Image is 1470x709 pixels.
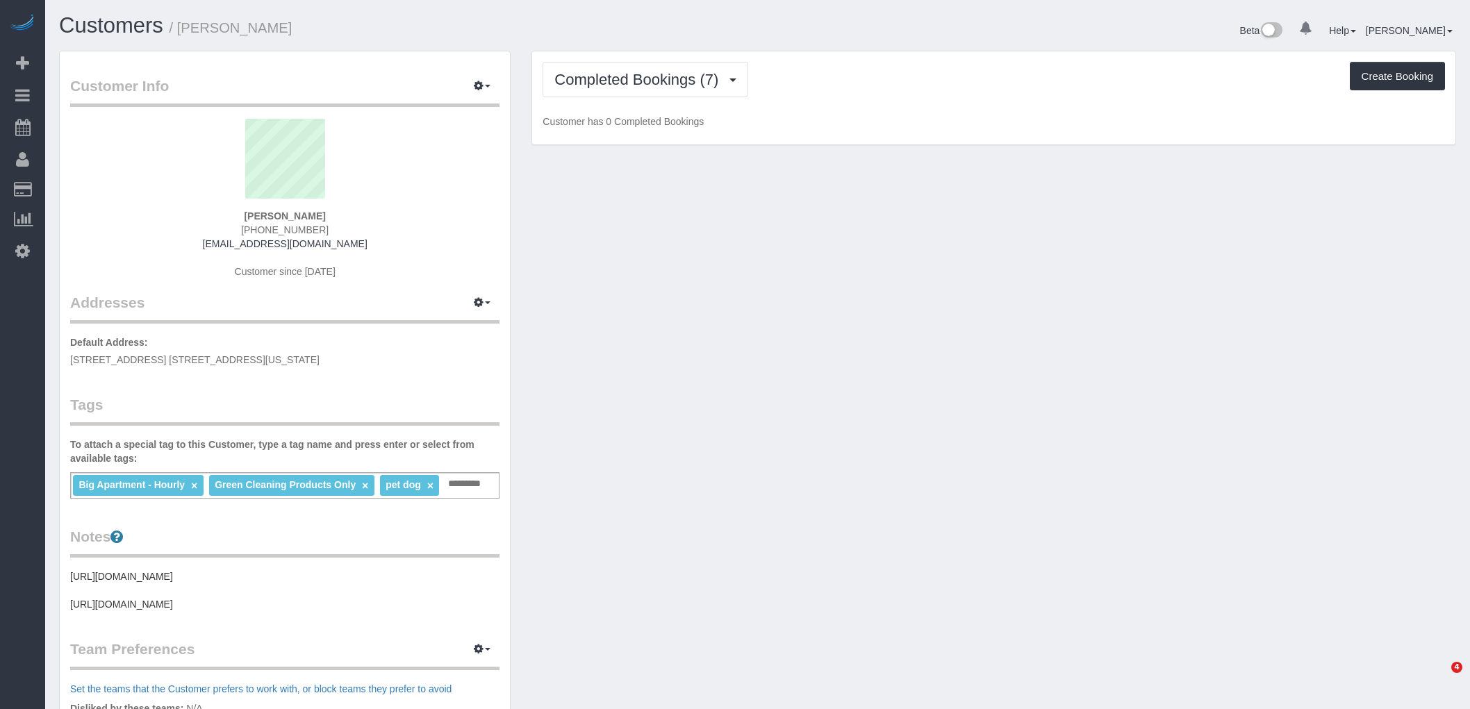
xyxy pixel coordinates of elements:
a: Help [1329,25,1356,36]
img: New interface [1260,22,1282,40]
a: × [362,480,368,492]
a: Set the teams that the Customer prefers to work with, or block teams they prefer to avoid [70,683,452,694]
span: Big Apartment - Hourly [79,479,185,490]
span: [STREET_ADDRESS] [STREET_ADDRESS][US_STATE] [70,354,320,365]
span: pet dog [386,479,421,490]
p: Customer has 0 Completed Bookings [543,115,1445,128]
iframe: Intercom live chat [1423,662,1456,695]
strong: [PERSON_NAME] [244,210,325,222]
legend: Team Preferences [70,639,499,670]
legend: Notes [70,526,499,558]
legend: Customer Info [70,76,499,107]
pre: [URL][DOMAIN_NAME] [URL][DOMAIN_NAME] [70,569,499,611]
a: [PERSON_NAME] [1366,25,1453,36]
a: Customers [59,13,163,37]
img: Automaid Logo [8,14,36,33]
a: Beta [1240,25,1283,36]
label: Default Address: [70,335,148,349]
legend: Tags [70,394,499,426]
a: × [191,480,197,492]
span: Completed Bookings (7) [554,71,725,88]
span: [PHONE_NUMBER] [241,224,329,235]
span: Green Cleaning Products Only [215,479,356,490]
label: To attach a special tag to this Customer, type a tag name and press enter or select from availabl... [70,437,499,465]
span: 4 [1451,662,1462,673]
span: Customer since [DATE] [235,266,336,277]
button: Create Booking [1350,62,1445,91]
a: [EMAIL_ADDRESS][DOMAIN_NAME] [203,238,367,249]
small: / [PERSON_NAME] [170,20,292,35]
button: Completed Bookings (7) [543,62,748,97]
a: × [427,480,433,492]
